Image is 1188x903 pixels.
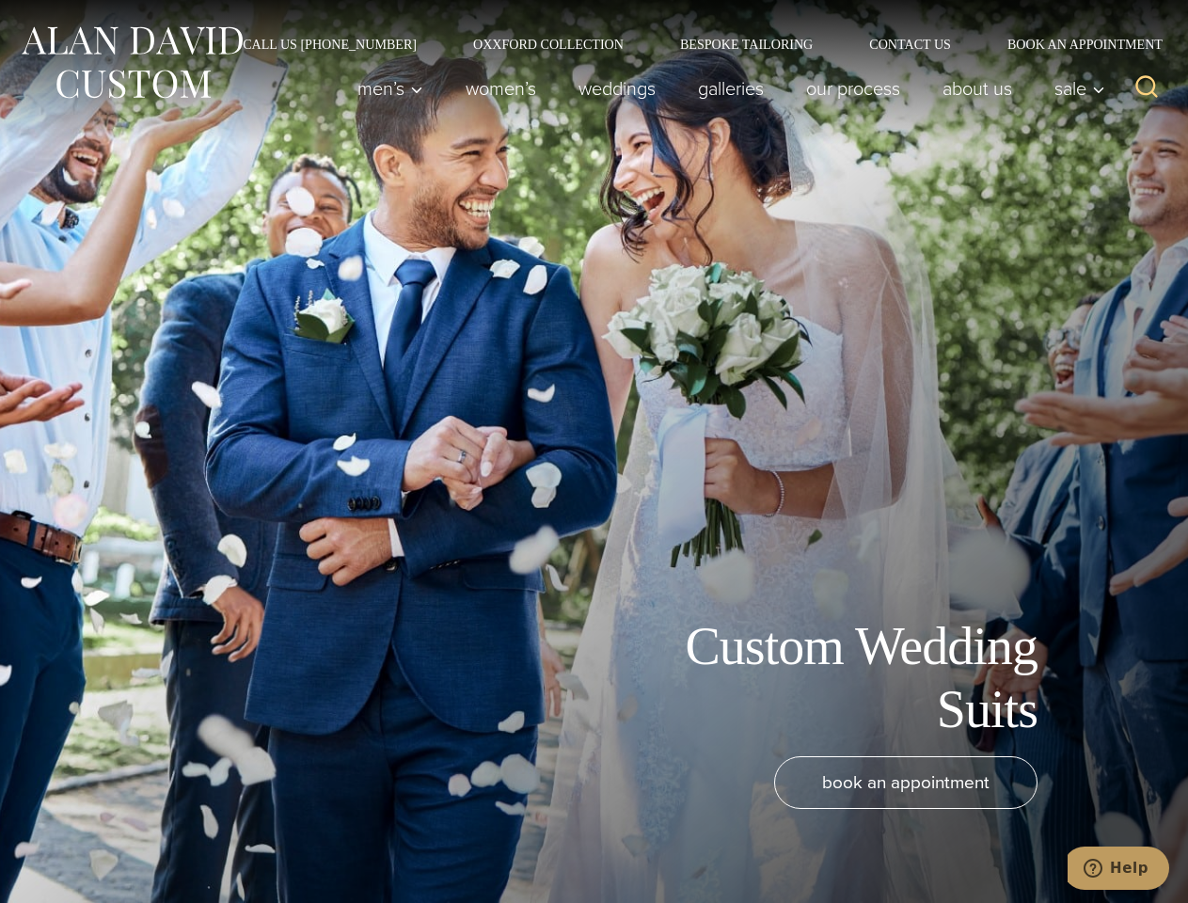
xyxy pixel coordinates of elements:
a: Oxxford Collection [445,38,652,51]
img: Alan David Custom [19,21,245,104]
a: Contact Us [841,38,979,51]
iframe: Opens a widget where you can chat to one of our agents [1068,847,1169,894]
a: Call Us [PHONE_NUMBER] [214,38,445,51]
span: book an appointment [822,768,990,796]
a: Women’s [445,70,558,107]
nav: Secondary Navigation [214,38,1169,51]
a: Bespoke Tailoring [652,38,841,51]
a: Galleries [677,70,785,107]
nav: Primary Navigation [337,70,1116,107]
a: About Us [922,70,1034,107]
a: Our Process [785,70,922,107]
a: Book an Appointment [979,38,1169,51]
a: weddings [558,70,677,107]
a: book an appointment [774,756,1038,809]
h1: Custom Wedding Suits [614,615,1038,741]
button: Sale sub menu toggle [1034,70,1116,107]
button: Men’s sub menu toggle [337,70,445,107]
button: View Search Form [1124,66,1169,111]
